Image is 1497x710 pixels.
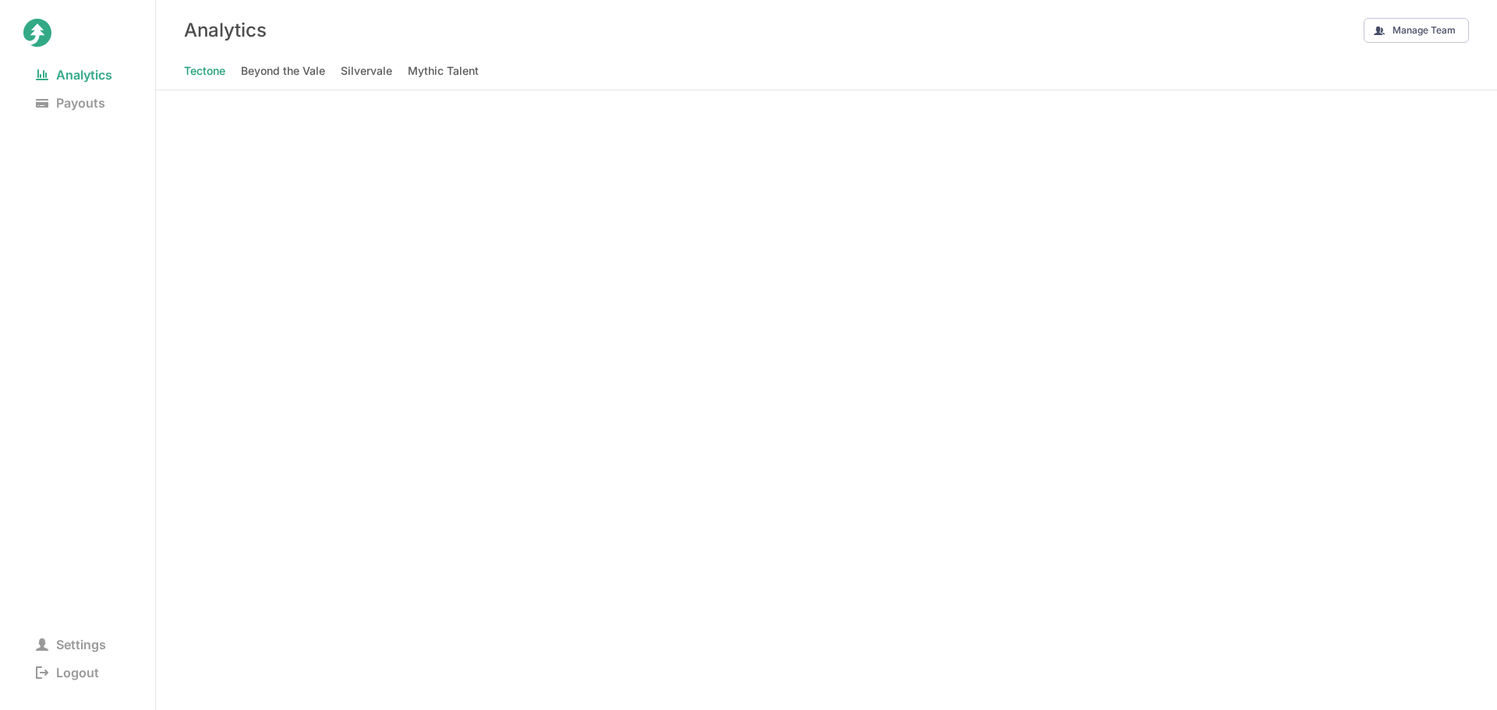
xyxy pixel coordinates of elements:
[23,634,119,655] span: Settings
[184,19,267,41] h3: Analytics
[23,92,118,114] span: Payouts
[184,60,225,82] span: Tectone
[1364,18,1469,43] button: Manage Team
[341,60,392,82] span: Silvervale
[23,662,111,684] span: Logout
[408,60,479,82] span: Mythic Talent
[241,60,325,82] span: Beyond the Vale
[23,64,125,86] span: Analytics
